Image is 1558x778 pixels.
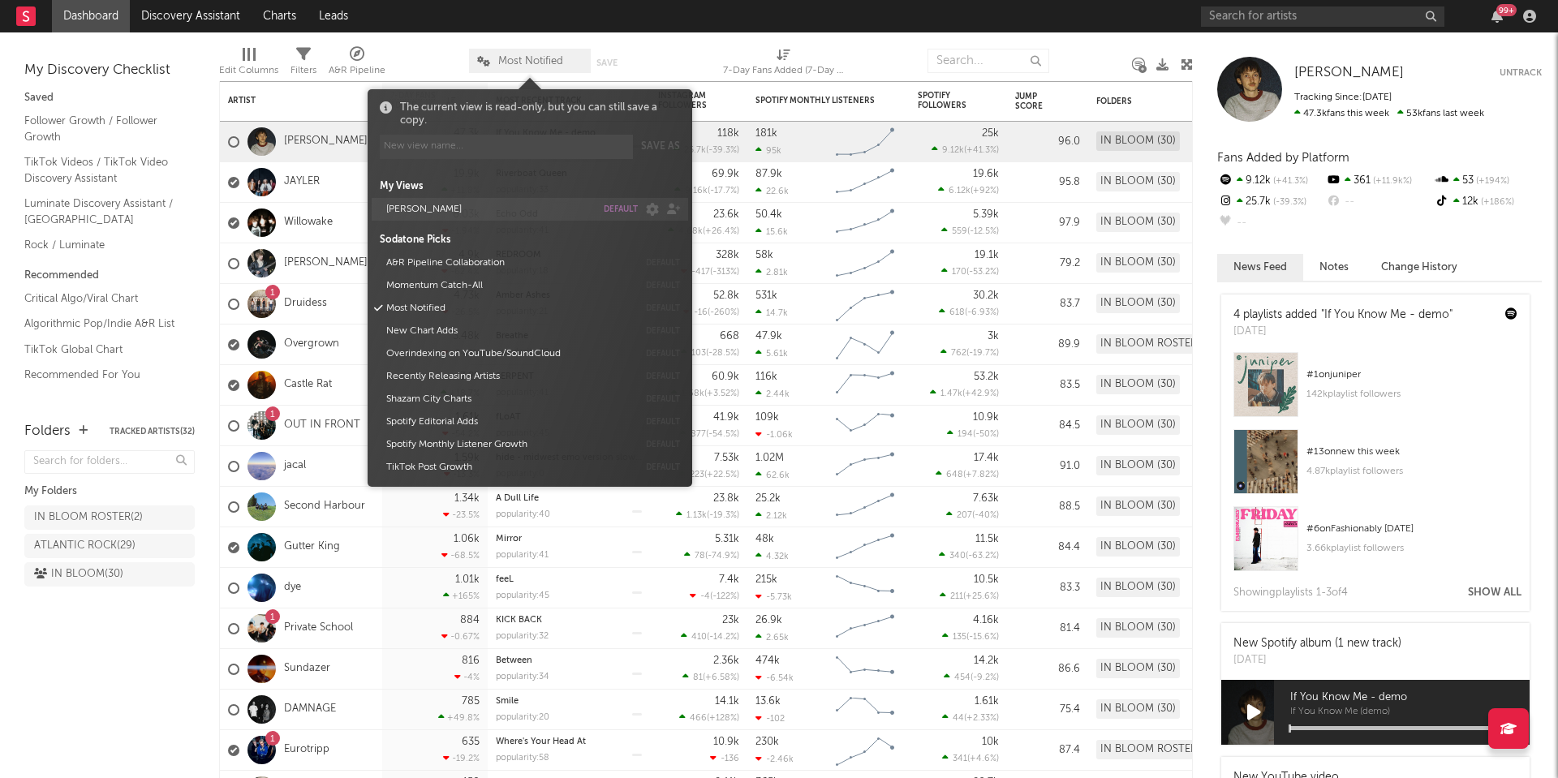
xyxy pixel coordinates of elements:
button: default [646,327,680,335]
span: 53k fans last week [1294,109,1484,118]
div: Spotify Followers [918,91,975,110]
div: IN BLOOM (30) [1096,456,1180,475]
div: # 1 on juniper [1306,365,1517,385]
div: -1.06k [755,429,793,440]
div: ( ) [683,307,739,317]
div: 1.06k [454,534,480,544]
div: IN BLOOM ROSTER (2) [1096,334,1216,354]
svg: Chart title [828,568,902,608]
button: Overindexing on YouTube/SoundCloud [381,342,638,365]
a: #13onnew this week4.87kplaylist followers [1221,429,1530,506]
span: +7.82 % [966,471,996,479]
div: 25.7k [1217,191,1325,213]
div: 3.66k playlist followers [1306,539,1517,558]
span: -39.3 % [1271,198,1306,207]
a: Recommended For You [24,366,179,384]
span: -39.3 % [708,146,737,155]
div: Folders [24,422,71,441]
button: Tracked Artists(32) [110,428,195,436]
div: ( ) [930,388,999,398]
div: 26.9k [755,615,782,625]
div: ( ) [938,185,999,196]
a: JAYLER [284,175,320,189]
div: 12k [1434,191,1542,213]
a: Druidess [284,297,327,311]
div: 5.39k [973,209,999,220]
span: 223 [690,471,704,479]
svg: Chart title [828,487,902,527]
div: 84.5 [1015,416,1080,436]
button: default [604,205,638,213]
button: [PERSON_NAME] [381,198,596,221]
div: IN BLOOM (30) [1096,537,1180,557]
div: Edit Columns [219,61,278,80]
div: IN BLOOM (30) [1096,375,1180,394]
div: 22.6k [755,186,789,196]
div: 41.9k [713,412,739,423]
button: default [646,395,680,403]
div: 14.7k [755,307,788,318]
div: ( ) [941,226,999,236]
span: Tracking Since: [DATE] [1294,92,1392,102]
div: 5.61k [755,348,788,359]
div: 25.2k [755,493,781,504]
a: OUT IN FRONT [284,419,360,432]
span: 170 [952,268,966,277]
div: 4.32k [755,551,789,561]
div: Sodatone Picks [380,233,680,247]
div: 84.4 [1015,538,1080,557]
button: Untrack [1500,65,1542,81]
a: IN BLOOM ROSTER(2) [24,505,195,530]
div: 19.1k [975,250,999,260]
span: +3.52 % [707,389,737,398]
div: 88.5 [1015,497,1080,517]
a: Overgrown [284,337,339,351]
span: -4 [700,592,710,601]
a: dye [284,581,301,595]
div: 1.34k [454,493,480,504]
span: +22.5 % [707,471,737,479]
a: feeL [496,575,514,584]
div: 4 playlists added [1233,307,1453,324]
div: 10.5k [974,574,999,585]
svg: Chart title [828,527,902,568]
button: Momentum Catch-All [381,274,638,297]
svg: Chart title [828,203,902,243]
span: +41.3 % [1271,177,1308,186]
div: 884 [460,615,480,625]
div: 7-Day Fans Added (7-Day Fans Added) [723,41,845,88]
a: "If You Know Me - demo" [1321,309,1453,320]
a: Where's Your Head At [496,737,586,746]
span: -260 % [710,308,737,317]
div: 215k [755,574,777,585]
span: 47.3k fans this week [1294,109,1389,118]
div: 23k [722,615,739,625]
span: -74.9 % [708,552,737,561]
div: 97.9 [1015,213,1080,233]
span: -19.7 % [969,349,996,358]
button: Save as [641,135,680,159]
div: ( ) [674,144,739,155]
span: 1.47k [940,389,962,398]
div: 87.9k [755,169,782,179]
div: A Dull Life [496,494,642,503]
span: +26.4 % [705,227,737,236]
div: 99 + [1496,4,1517,16]
div: 118k [717,128,739,139]
div: 83.5 [1015,376,1080,395]
span: 207 [957,511,972,520]
a: DAMNAGE [284,703,336,716]
div: 109k [755,412,779,423]
span: -40 % [975,511,996,520]
svg: Chart title [828,365,902,406]
div: 52.8k [713,290,739,301]
a: #1onjuniper142kplaylist followers [1221,352,1530,429]
div: A&R Pipeline [329,41,385,88]
div: 50.4k [755,209,782,220]
div: 328k [716,250,739,260]
a: Rock / Luminate [24,236,179,254]
div: Recommended [24,266,195,286]
span: -313 % [712,268,737,277]
div: 7-Day Fans Added (7-Day Fans Added) [723,61,845,80]
div: 83.7 [1015,294,1080,314]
